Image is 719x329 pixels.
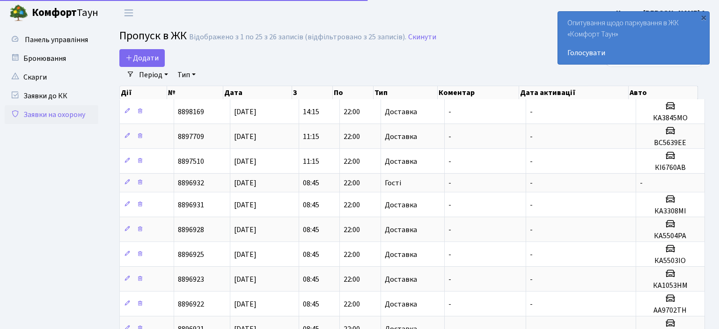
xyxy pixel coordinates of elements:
span: 22:00 [344,249,360,260]
span: 08:45 [303,200,319,210]
span: 22:00 [344,156,360,167]
div: Відображено з 1 по 25 з 26 записів (відфільтровано з 25 записів). [189,33,406,42]
span: 8896925 [178,249,204,260]
th: № [167,86,223,99]
span: 8896931 [178,200,204,210]
img: logo.png [9,4,28,22]
span: - [448,107,451,117]
span: 08:45 [303,274,319,285]
span: Доставка [385,251,417,258]
span: - [530,156,533,167]
a: Додати [119,49,165,67]
span: - [530,132,533,142]
span: Панель управління [25,35,88,45]
span: 22:00 [344,274,360,285]
span: Доставка [385,300,417,308]
b: Цитрус [PERSON_NAME] А. [616,8,708,18]
a: Заявки на охорону [5,105,98,124]
th: Коментар [438,86,519,99]
div: × [699,13,708,22]
span: - [448,274,451,285]
span: [DATE] [234,299,257,309]
a: Заявки до КК [5,87,98,105]
h5: ВС5639ЕЕ [640,139,701,147]
th: Дата активації [519,86,629,99]
span: Таун [32,5,98,21]
a: Тип [174,67,199,83]
h5: КА1053НМ [640,281,701,290]
a: Голосувати [567,47,700,58]
span: [DATE] [234,200,257,210]
span: 08:45 [303,249,319,260]
a: Панель управління [5,30,98,49]
span: - [448,200,451,210]
span: 22:00 [344,200,360,210]
span: [DATE] [234,274,257,285]
h5: КІ6760АВ [640,163,701,172]
span: - [530,107,533,117]
a: Бронювання [5,49,98,68]
span: - [530,200,533,210]
span: Доставка [385,158,417,165]
span: Доставка [385,133,417,140]
span: [DATE] [234,178,257,188]
span: - [448,156,451,167]
span: 14:15 [303,107,319,117]
h5: АА9702ТН [640,306,701,315]
button: Переключити навігацію [117,5,140,21]
span: 8896923 [178,274,204,285]
span: [DATE] [234,225,257,235]
h5: КА3845МО [640,114,701,123]
span: Доставка [385,276,417,283]
span: 08:45 [303,225,319,235]
span: Додати [125,53,159,63]
th: Авто [629,86,698,99]
a: Цитрус [PERSON_NAME] А. [616,7,708,19]
div: Опитування щодо паркування в ЖК «Комфорт Таун» [558,12,709,64]
span: - [530,274,533,285]
span: Гості [385,179,401,187]
th: Тип [374,86,437,99]
span: Доставка [385,201,417,209]
b: Комфорт [32,5,77,20]
span: Доставка [385,108,417,116]
th: По [333,86,374,99]
span: - [530,178,533,188]
span: 08:45 [303,178,319,188]
th: З [292,86,333,99]
span: [DATE] [234,156,257,167]
a: Період [135,67,172,83]
span: - [640,178,643,188]
span: - [448,249,451,260]
span: - [448,225,451,235]
span: - [448,132,451,142]
span: 22:00 [344,299,360,309]
span: [DATE] [234,249,257,260]
h5: КА3308МІ [640,207,701,216]
span: 8896928 [178,225,204,235]
h5: КА5503ІО [640,256,701,265]
span: 8896922 [178,299,204,309]
span: 8897709 [178,132,204,142]
a: Скарги [5,68,98,87]
span: 22:00 [344,178,360,188]
span: Пропуск в ЖК [119,28,187,44]
span: 22:00 [344,132,360,142]
span: - [530,299,533,309]
span: 8896932 [178,178,204,188]
span: Доставка [385,226,417,234]
span: - [448,299,451,309]
span: [DATE] [234,132,257,142]
span: 8897510 [178,156,204,167]
span: 08:45 [303,299,319,309]
a: Скинути [408,33,436,42]
span: 11:15 [303,132,319,142]
h5: КА5504РА [640,232,701,241]
span: - [530,225,533,235]
span: - [530,249,533,260]
span: 22:00 [344,107,360,117]
span: - [448,178,451,188]
span: 8898169 [178,107,204,117]
span: [DATE] [234,107,257,117]
span: 11:15 [303,156,319,167]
